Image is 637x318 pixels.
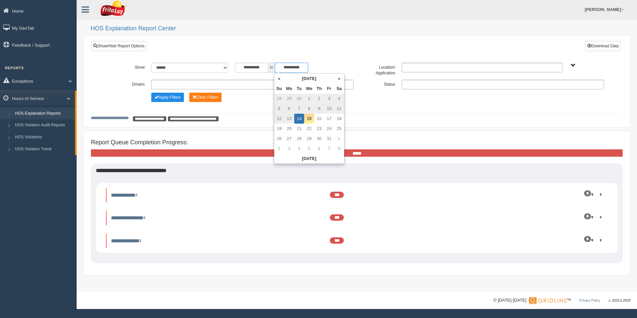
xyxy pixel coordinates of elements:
[334,94,344,104] td: 4
[106,211,608,225] li: Expand
[106,63,148,71] label: Show
[274,94,284,104] td: 28
[334,74,344,84] th: »
[357,63,398,76] label: Location/ Application
[294,104,304,114] td: 7
[274,114,284,124] td: 12
[314,134,324,144] td: 30
[91,25,630,32] h2: HOS Explanation Report Center
[493,297,630,304] div: © [DATE]-[DATE] - ™
[334,114,344,124] td: 18
[284,74,334,84] th: [DATE]
[304,144,314,154] td: 5
[324,84,334,94] th: Fr
[91,41,147,51] a: Show/Hide Report Options
[106,234,608,248] li: Expand
[106,80,148,88] label: Drivers
[274,144,284,154] td: 2
[324,94,334,104] td: 3
[294,114,304,124] td: 14
[334,134,344,144] td: 1
[304,134,314,144] td: 29
[284,104,294,114] td: 6
[294,84,304,94] th: Tu
[12,119,75,131] a: HOS Violation Audit Reports
[12,131,75,143] a: HOS Violations
[151,93,184,102] button: Change Filter Options
[324,124,334,134] td: 24
[294,94,304,104] td: 30
[12,108,75,120] a: HOS Explanation Reports
[284,84,294,94] th: Mo
[304,104,314,114] td: 8
[274,74,284,84] th: «
[334,84,344,94] th: Sa
[274,104,284,114] td: 5
[357,80,398,88] label: Status
[609,299,630,302] span: v. 2025.6.2839
[274,124,284,134] td: 19
[314,144,324,154] td: 6
[324,134,334,144] td: 31
[294,144,304,154] td: 4
[91,139,623,146] h4: Report Queue Completion Progress:
[579,299,600,302] a: Privacy Policy
[314,84,324,94] th: Th
[314,124,324,134] td: 23
[304,84,314,94] th: We
[189,93,222,102] button: Change Filter Options
[314,94,324,104] td: 2
[106,188,608,203] li: Expand
[274,84,284,94] th: Su
[274,154,344,164] th: [DATE]
[334,104,344,114] td: 11
[324,144,334,154] td: 7
[324,104,334,114] td: 10
[284,124,294,134] td: 20
[314,104,324,114] td: 9
[334,144,344,154] td: 8
[529,297,567,304] img: Gridline
[314,114,324,124] td: 16
[585,41,621,51] button: Download Data
[294,124,304,134] td: 21
[12,143,75,155] a: HOS Violation Trend
[304,124,314,134] td: 22
[274,134,284,144] td: 26
[284,144,294,154] td: 3
[268,63,275,73] span: to
[284,114,294,124] td: 13
[284,134,294,144] td: 27
[284,94,294,104] td: 29
[304,114,314,124] td: 15
[294,134,304,144] td: 28
[304,94,314,104] td: 1
[324,114,334,124] td: 17
[334,124,344,134] td: 25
